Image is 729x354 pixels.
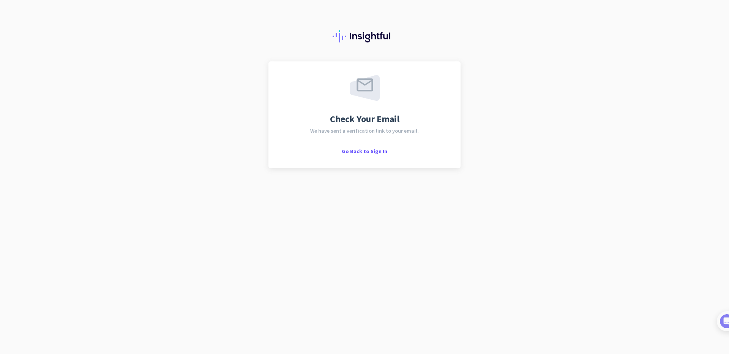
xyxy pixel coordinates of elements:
span: Go Back to Sign In [342,148,387,155]
span: We have sent a verification link to your email. [310,128,419,133]
span: Check Your Email [330,114,399,124]
img: Insightful [333,30,396,42]
img: email-sent [350,75,380,101]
